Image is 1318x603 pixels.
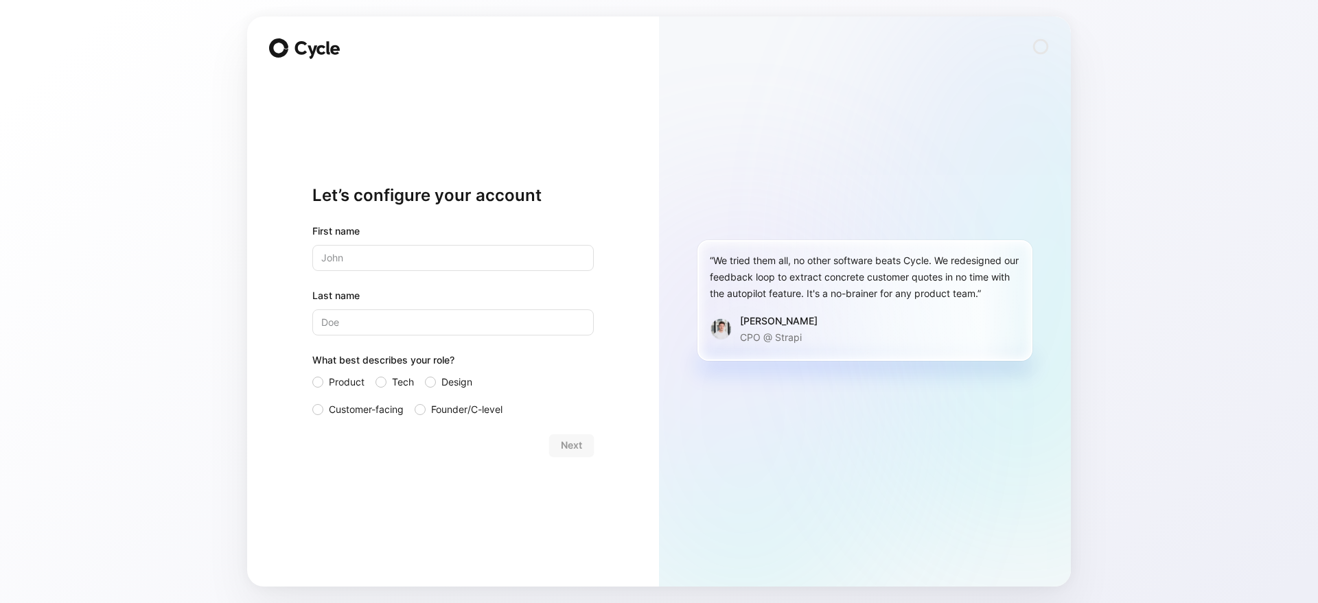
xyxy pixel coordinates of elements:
input: John [312,245,594,271]
span: Tech [392,374,414,390]
label: Last name [312,287,594,304]
input: Doe [312,309,594,335]
div: First name [312,223,594,239]
span: Customer-facing [329,401,404,418]
p: CPO @ Strapi [740,329,818,346]
span: Design [441,374,472,390]
span: Founder/C-level [431,401,502,418]
div: What best describes your role? [312,352,594,374]
span: Product [329,374,365,390]
div: “We tried them all, no other software beats Cycle. We redesigned our feedback loop to extract con... [710,252,1020,302]
div: [PERSON_NAME] [740,313,818,329]
h1: Let’s configure your account [312,185,594,206]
